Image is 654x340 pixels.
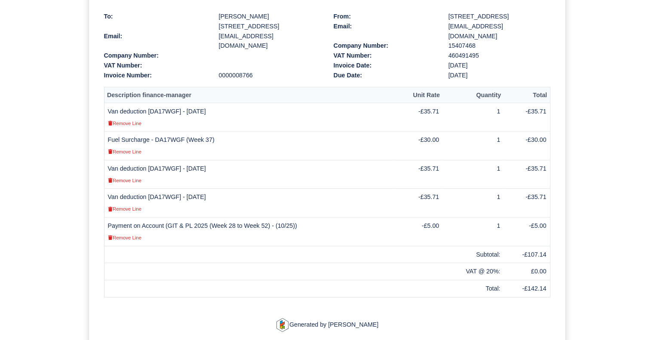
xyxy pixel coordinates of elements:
div: 460491495 [442,51,557,61]
div: [PERSON_NAME] [219,12,321,21]
td: -£35.71 [395,103,442,132]
small: Remove Line [108,178,141,183]
td: -£35.71 [395,160,442,189]
td: -£35.71 [395,189,442,217]
div: [DATE] [442,61,557,70]
td: -£5.00 [395,217,442,246]
th: Description finance-manager [104,87,395,103]
a: Remove Line [108,148,141,155]
td: Van deduction [DA17WGF] - [DATE] [104,189,395,217]
a: Remove Line [108,177,141,184]
td: -£107.14 [504,246,550,263]
div: 0000008766 [212,70,327,80]
p: Generated by [PERSON_NAME] [104,318,550,332]
div: [DATE] [442,70,557,80]
td: -£30.00 [395,132,442,160]
a: Remove Line [108,234,141,241]
iframe: Chat Widget [611,299,654,340]
div: [EMAIL_ADDRESS][DOMAIN_NAME] [442,21,557,41]
td: 1 [442,103,504,132]
td: Payment on Account (GIT & PL 2025 (Week 28 to Week 52) - (10/25)) [104,217,395,246]
th: Quantity [442,87,504,103]
td: 1 [442,160,504,189]
div: [STREET_ADDRESS] [219,21,321,31]
td: 1 [442,132,504,160]
div: 15407468 [442,41,557,51]
th: Unit Rate [395,87,442,103]
a: Remove Line [108,119,141,126]
td: Fuel Surcharge - DA17WGF (Week 37) [104,132,395,160]
div: Due Date: [327,70,442,80]
div: Company Number: [98,51,212,61]
td: Total: [442,280,504,297]
small: Remove Line [108,235,141,240]
div: Email: [327,21,442,41]
td: Van deduction [DA17WGF] - [DATE] [104,103,395,132]
div: Invoice Number: [98,70,212,80]
small: Remove Line [108,206,141,211]
div: To: [104,12,206,21]
td: Van deduction [DA17WGF] - [DATE] [104,160,395,189]
small: Remove Line [108,121,141,126]
div: From: [334,12,436,21]
td: VAT @ 20%: [442,263,504,280]
div: Email: [98,31,212,51]
td: 1 [442,189,504,217]
td: 1 [442,217,504,246]
div: Invoice Date: [327,61,442,70]
th: Total [504,87,550,103]
div: Company Number: [327,41,442,51]
td: -£142.14 [504,280,550,297]
td: -£35.71 [504,103,550,132]
td: -£35.71 [504,160,550,189]
div: [EMAIL_ADDRESS][DOMAIN_NAME] [212,31,327,51]
td: -£35.71 [504,189,550,217]
div: VAT Number: [327,51,442,61]
small: Remove Line [108,149,141,154]
td: -£30.00 [504,132,550,160]
td: Subtotal: [442,246,504,263]
td: -£5.00 [504,217,550,246]
div: [STREET_ADDRESS] [448,12,550,21]
div: VAT Number: [98,61,212,70]
a: Remove Line [108,205,141,212]
td: £0.00 [504,263,550,280]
